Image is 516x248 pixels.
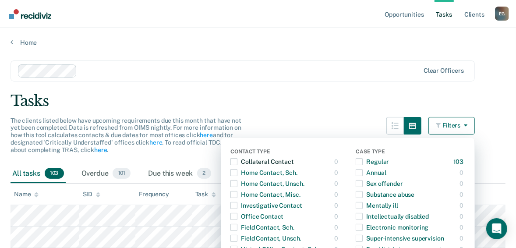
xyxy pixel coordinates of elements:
div: Electronic monitoring [356,220,428,234]
div: 0 [460,177,466,191]
div: Super-intensive supervision [356,231,444,245]
div: 0 [460,209,466,223]
div: 0 [460,198,466,213]
div: Due this week2 [146,164,212,184]
a: here [149,139,162,146]
div: Substance abuse [356,188,414,202]
div: 0 [335,155,340,169]
div: Home Contact, Sch. [230,166,297,180]
span: 2 [197,168,211,179]
div: 0 [335,177,340,191]
div: 0 [335,188,340,202]
div: E G [495,7,509,21]
div: 0 [335,209,340,223]
div: Tasks [11,92,505,110]
div: Overdue101 [80,164,133,184]
div: 0 [460,231,466,245]
div: 0 [335,220,340,234]
div: 0 [335,166,340,180]
div: Field Contact, Unsch. [230,231,301,245]
button: Profile dropdown button [495,7,509,21]
button: Filters [428,117,475,135]
div: 0 [460,166,466,180]
div: Intellectually disabled [356,209,429,223]
div: Home Contact, Unsch. [230,177,304,191]
div: Clear officers [424,67,464,74]
div: Regular [356,155,389,169]
div: Sex offender [356,177,403,191]
div: All tasks103 [11,164,66,184]
div: 0 [460,220,466,234]
div: Open Intercom Messenger [486,218,507,239]
div: Field Contact, Sch. [230,220,294,234]
div: Frequency [139,191,169,198]
div: Case Type [356,149,465,156]
div: Task [195,191,216,198]
a: here [200,131,212,138]
div: 0 [460,188,466,202]
div: 103 [453,155,466,169]
div: SID [83,191,101,198]
div: Annual [356,166,386,180]
div: Office Contact [230,209,283,223]
img: Recidiviz [9,9,51,19]
div: 0 [335,231,340,245]
a: here [94,146,107,153]
span: 103 [45,168,64,179]
div: 0 [335,198,340,213]
span: 101 [113,168,131,179]
div: Mentally ill [356,198,398,213]
a: Home [11,39,505,46]
div: Home Contact, Misc. [230,188,300,202]
div: Investigative Contact [230,198,302,213]
div: Collateral Contact [230,155,293,169]
span: The clients listed below have upcoming requirements due this month that have not yet been complet... [11,117,241,153]
div: Name [14,191,39,198]
div: Contact Type [230,149,340,156]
